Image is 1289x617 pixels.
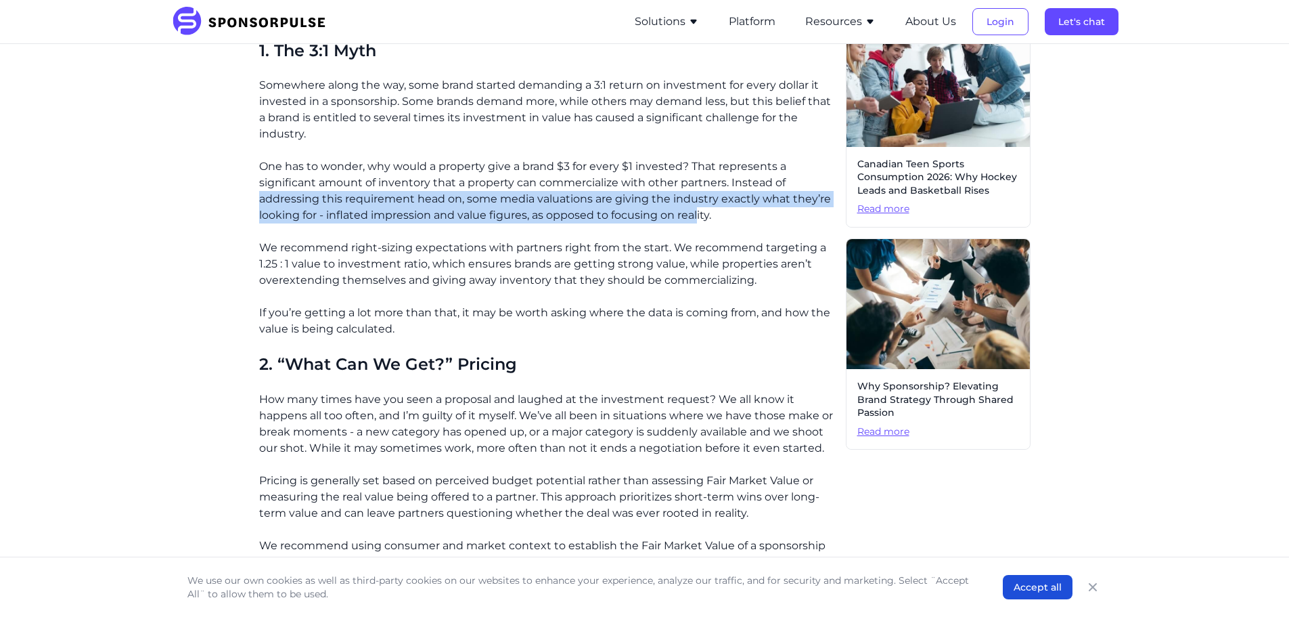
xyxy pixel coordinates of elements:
[1083,578,1102,597] button: Close
[259,473,835,522] p: Pricing is generally set based on perceived budget potential rather than assessing Fair Market Va...
[1221,552,1289,617] iframe: Chat Widget
[259,77,835,142] p: Somewhere along the way, some brand started demanding a 3:1 return on investment for every dollar...
[846,238,1031,450] a: Why Sponsorship? Elevating Brand Strategy Through Shared PassionRead more
[857,203,1019,216] span: Read more
[846,239,1030,369] img: Photo by Getty Images courtesy of Unsplash
[259,354,517,374] span: 2. “What Can We Get?” Pricing
[259,41,376,60] span: 1. The 3:1 Myth
[635,14,699,30] button: Solutions
[259,538,835,603] p: We recommend using consumer and market context to establish the Fair Market Value of a sponsorshi...
[1045,16,1118,28] a: Let's chat
[1045,8,1118,35] button: Let's chat
[259,240,835,289] p: We recommend right-sizing expectations with partners right from the start. We recommend targeting...
[857,380,1019,420] span: Why Sponsorship? Elevating Brand Strategy Through Shared Passion
[187,574,976,601] p: We use our own cookies as well as third-party cookies on our websites to enhance your experience,...
[259,305,835,337] p: If you’re getting a lot more than that, it may be worth asking where the data is coming from, and...
[857,425,1019,439] span: Read more
[171,7,336,37] img: SponsorPulse
[846,16,1031,228] a: Canadian Teen Sports Consumption 2026: Why Hockey Leads and Basketball RisesRead more
[905,16,956,28] a: About Us
[846,17,1030,147] img: Getty images courtesy of Unsplash
[805,14,876,30] button: Resources
[729,16,775,28] a: Platform
[1003,575,1072,599] button: Accept all
[259,158,835,224] p: One has to wonder, why would a property give a brand $3 for every $1 invested? That represents a ...
[857,158,1019,198] span: Canadian Teen Sports Consumption 2026: Why Hockey Leads and Basketball Rises
[259,391,835,456] p: How many times have you seen a proposal and laughed at the investment request? We all know it hap...
[905,14,956,30] button: About Us
[972,8,1028,35] button: Login
[729,14,775,30] button: Platform
[972,16,1028,28] a: Login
